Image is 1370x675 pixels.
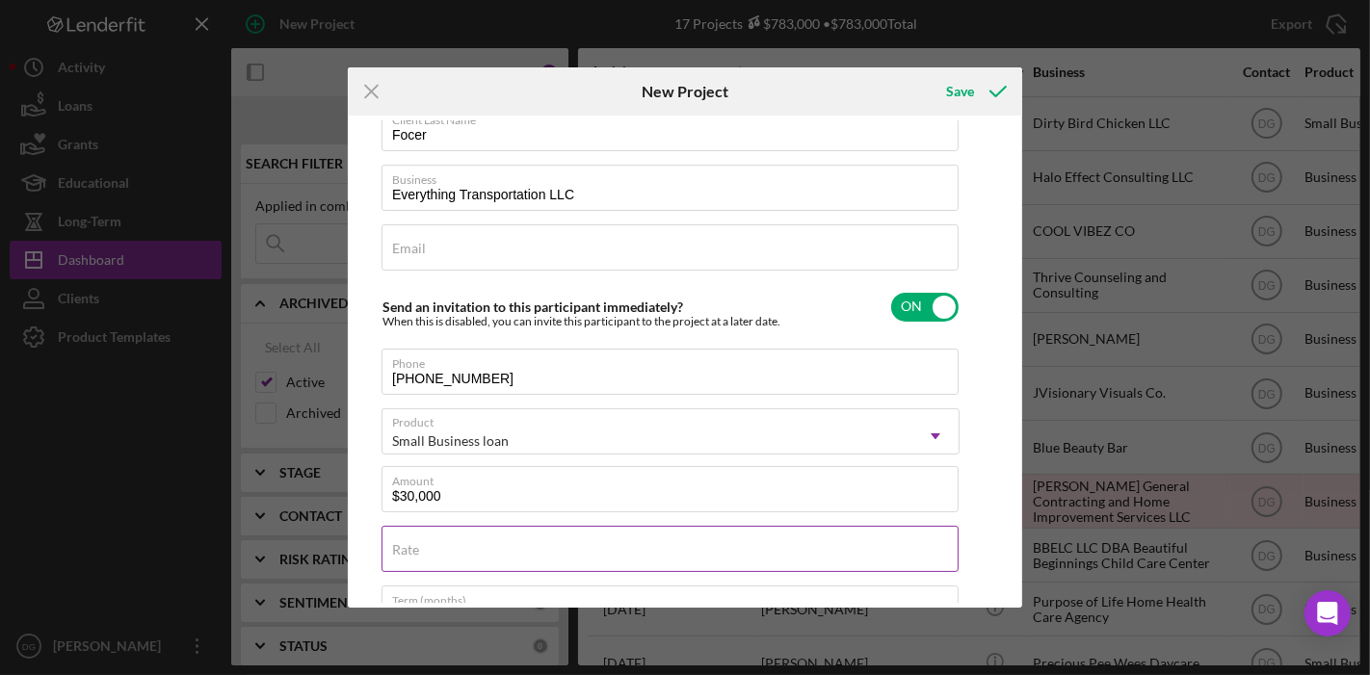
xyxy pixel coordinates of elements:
button: Save [927,72,1022,111]
label: Term (months) [392,586,959,608]
h6: New Project [642,83,728,100]
div: When this is disabled, you can invite this participant to the project at a later date. [382,315,780,328]
label: Amount [392,467,959,488]
label: Send an invitation to this participant immediately? [382,299,683,315]
label: Rate [392,542,419,558]
label: Phone [392,350,959,371]
div: Save [946,72,974,111]
label: Email [392,241,426,256]
label: Business [392,166,959,187]
div: Small Business loan [392,433,509,449]
div: Open Intercom Messenger [1304,590,1351,636]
